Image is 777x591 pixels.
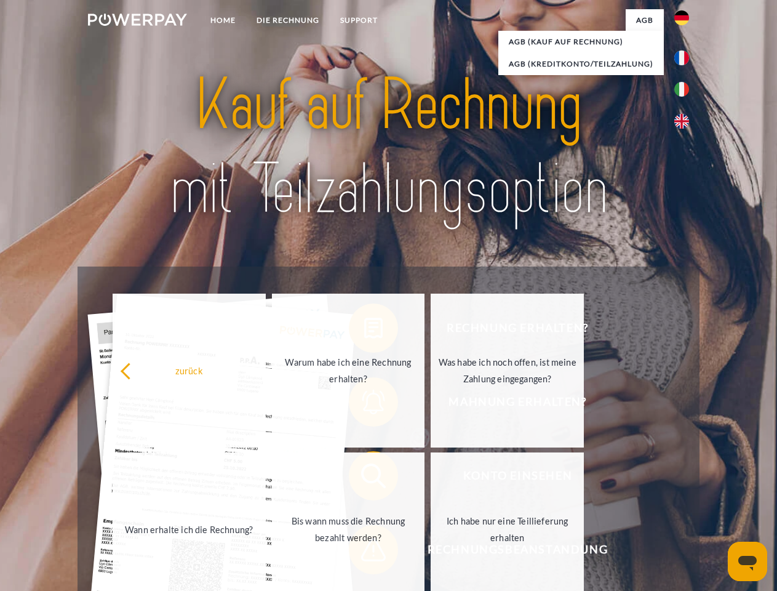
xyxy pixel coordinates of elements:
img: logo-powerpay-white.svg [88,14,187,26]
a: Home [200,9,246,31]
div: Bis wann muss die Rechnung bezahlt werden? [279,513,418,546]
div: zurück [120,362,258,379]
div: Was habe ich noch offen, ist meine Zahlung eingegangen? [438,354,576,387]
a: Was habe ich noch offen, ist meine Zahlung eingegangen? [431,294,584,448]
div: Wann erhalte ich die Rechnung? [120,521,258,537]
img: it [674,82,689,97]
div: Warum habe ich eine Rechnung erhalten? [279,354,418,387]
div: Ich habe nur eine Teillieferung erhalten [438,513,576,546]
img: de [674,10,689,25]
a: SUPPORT [330,9,388,31]
img: title-powerpay_de.svg [118,59,659,236]
iframe: Schaltfläche zum Öffnen des Messaging-Fensters [728,542,767,581]
a: DIE RECHNUNG [246,9,330,31]
img: en [674,114,689,129]
a: agb [626,9,664,31]
a: AGB (Kauf auf Rechnung) [498,31,664,53]
a: AGB (Kreditkonto/Teilzahlung) [498,53,664,75]
img: fr [674,50,689,65]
